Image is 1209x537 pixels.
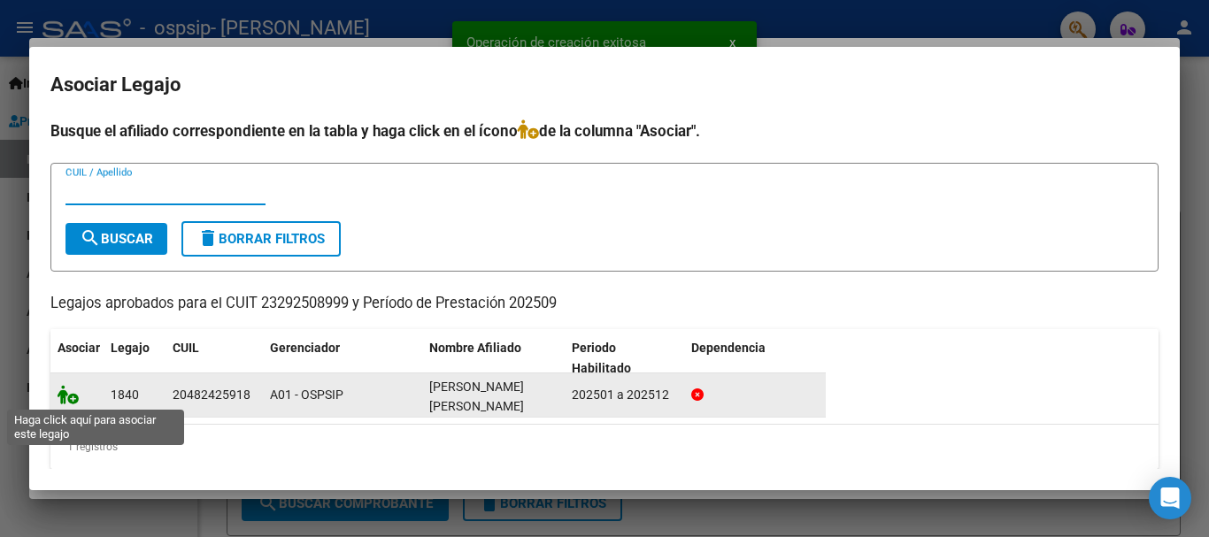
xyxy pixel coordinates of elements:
[1149,477,1191,519] div: Open Intercom Messenger
[173,341,199,355] span: CUIL
[65,223,167,255] button: Buscar
[572,385,677,405] div: 202501 a 202512
[429,380,524,414] span: OLARTE CARABAJAL DYLAN ANTONIO
[270,341,340,355] span: Gerenciador
[270,387,343,402] span: A01 - OSPSIP
[111,387,139,402] span: 1840
[691,341,766,355] span: Dependencia
[80,231,153,247] span: Buscar
[572,341,631,375] span: Periodo Habilitado
[50,329,104,387] datatable-header-cell: Asociar
[58,341,100,355] span: Asociar
[50,293,1159,315] p: Legajos aprobados para el CUIT 23292508999 y Período de Prestación 202509
[111,341,150,355] span: Legajo
[80,227,101,249] mat-icon: search
[565,329,684,387] datatable-header-cell: Periodo Habilitado
[166,329,263,387] datatable-header-cell: CUIL
[197,231,325,247] span: Borrar Filtros
[422,329,565,387] datatable-header-cell: Nombre Afiliado
[50,425,1159,469] div: 1 registros
[104,329,166,387] datatable-header-cell: Legajo
[173,385,250,405] div: 20482425918
[197,227,219,249] mat-icon: delete
[181,221,341,257] button: Borrar Filtros
[50,68,1159,102] h2: Asociar Legajo
[429,341,521,355] span: Nombre Afiliado
[263,329,422,387] datatable-header-cell: Gerenciador
[50,119,1159,142] h4: Busque el afiliado correspondiente en la tabla y haga click en el ícono de la columna "Asociar".
[684,329,827,387] datatable-header-cell: Dependencia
